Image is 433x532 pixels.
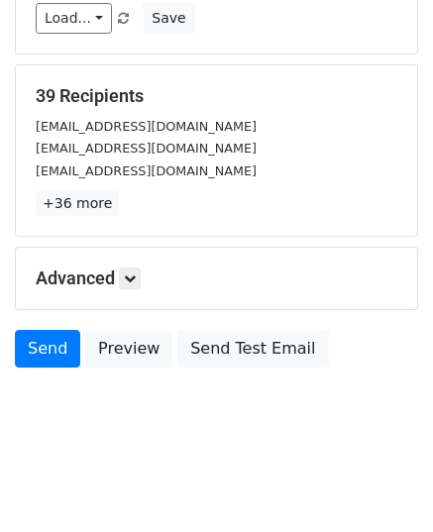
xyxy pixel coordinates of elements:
[36,141,257,156] small: [EMAIL_ADDRESS][DOMAIN_NAME]
[36,119,257,134] small: [EMAIL_ADDRESS][DOMAIN_NAME]
[177,330,328,368] a: Send Test Email
[36,85,397,107] h5: 39 Recipients
[36,191,119,216] a: +36 more
[15,330,80,368] a: Send
[36,267,397,289] h5: Advanced
[36,163,257,178] small: [EMAIL_ADDRESS][DOMAIN_NAME]
[143,3,194,34] button: Save
[36,3,112,34] a: Load...
[85,330,172,368] a: Preview
[334,437,433,532] iframe: Chat Widget
[334,437,433,532] div: Tiện ích trò chuyện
